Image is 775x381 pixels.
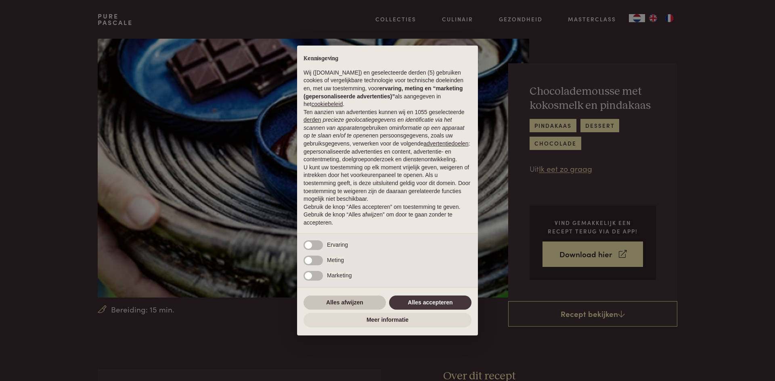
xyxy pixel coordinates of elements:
[423,140,468,148] button: advertentiedoelen
[389,296,471,310] button: Alles accepteren
[304,55,471,62] h2: Kennisgeving
[327,257,344,263] span: Meting
[304,116,321,124] button: derden
[304,313,471,327] button: Meer informatie
[304,164,471,203] p: U kunt uw toestemming op elk moment vrijelijk geven, weigeren of intrekken door het voorkeurenpan...
[304,125,465,139] em: informatie op een apparaat op te slaan en/of te openen
[304,69,471,108] p: Wij ([DOMAIN_NAME]) en geselecteerde derden (5) gebruiken cookies of vergelijkbare technologie vo...
[304,117,452,131] em: precieze geolocatiegegevens en identificatie via het scannen van apparaten
[311,101,343,107] a: cookiebeleid
[304,85,463,100] strong: ervaring, meting en “marketing (gepersonaliseerde advertenties)”
[304,108,471,164] p: Ten aanzien van advertenties kunnen wij en 1055 geselecteerde gebruiken om en persoonsgegevens, z...
[327,272,352,279] span: Marketing
[327,242,348,248] span: Ervaring
[304,296,386,310] button: Alles afwijzen
[304,203,471,227] p: Gebruik de knop “Alles accepteren” om toestemming te geven. Gebruik de knop “Alles afwijzen” om d...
